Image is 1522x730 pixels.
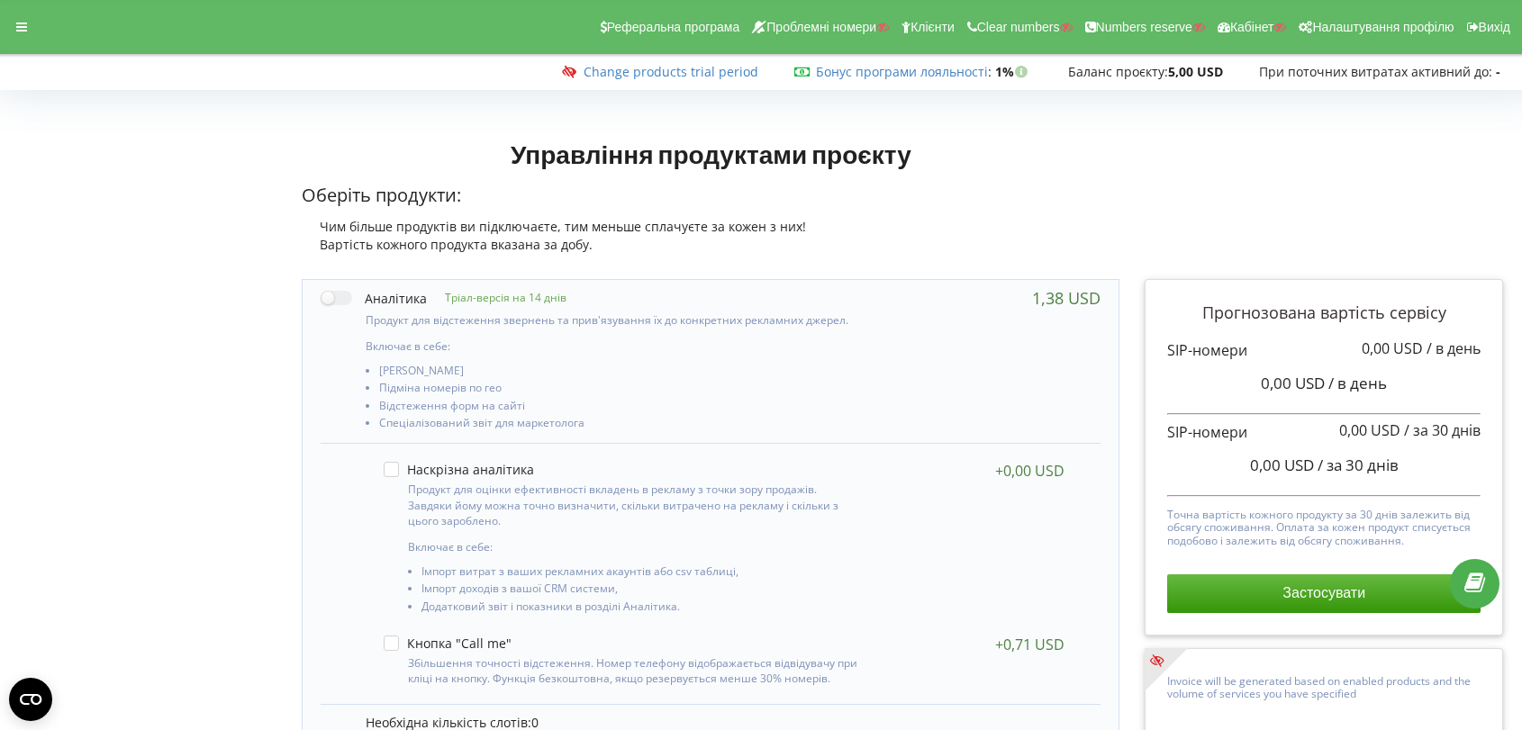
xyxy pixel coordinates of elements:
[384,462,534,477] label: Наскрізна аналітика
[421,565,860,582] li: Імпорт витрат з ваших рекламних акаунтів або csv таблиці,
[321,289,427,308] label: Аналітика
[995,63,1032,80] strong: 1%
[408,482,860,527] p: Продукт для оцінки ефективності вкладень в рекламу з точки зору продажів. Завдяки йому можна точн...
[427,290,566,305] p: Тріал-версія на 14 днів
[379,382,866,399] li: Підміна номерів по гео
[366,312,866,328] p: Продукт для відстеження звернень та прив'язування їх до конкретних рекламних джерел.
[1312,20,1454,34] span: Налаштування профілю
[1167,504,1481,547] p: Точна вартість кожного продукту за 30 днів залежить від обсягу споживання. Оплата за кожен продук...
[1328,373,1387,393] span: / в день
[1318,455,1399,475] span: / за 30 днів
[1339,420,1400,440] span: 0,00 USD
[302,218,1119,236] div: Чим більше продуктів ви підключаєте, тим меньше сплачуєте за кожен з них!
[9,678,52,721] button: Open CMP widget
[816,63,992,80] span: :
[379,417,866,434] li: Спеціалізований звіт для маркетолога
[408,539,860,554] p: Включає в себе:
[1167,671,1481,701] p: Invoice will be generated based on enabled products and the volume of services you have specified
[1167,574,1481,612] button: Застосувати
[384,635,512,651] label: Кнопка "Call me"
[1167,340,1481,361] p: SIP-номери
[1479,20,1510,34] span: Вихід
[1068,63,1168,80] span: Баланс проєкту:
[1261,373,1325,393] span: 0,00 USD
[816,63,988,80] a: Бонус програми лояльності
[1167,302,1481,325] p: Прогнозована вартість сервісу
[1259,63,1492,80] span: При поточних витратах активний до:
[408,655,860,686] p: Збільшення точності відстеження. Номер телефону відображається відвідувачу при кліці на кнопку. Ф...
[366,338,866,354] p: Включає в себе:
[1404,420,1481,440] span: / за 30 днів
[302,236,1119,254] div: Вартість кожного продукта вказана за добу.
[1168,63,1223,80] strong: 5,00 USD
[1250,455,1314,475] span: 0,00 USD
[302,183,1119,209] p: Оберіть продукти:
[1167,422,1481,443] p: SIP-номери
[1427,338,1481,358] span: / в день
[766,20,876,34] span: Проблемні номери
[421,582,860,599] li: Імпорт доходів з вашої CRM системи,
[379,365,866,382] li: [PERSON_NAME]
[421,600,860,617] li: Додатковий звіт і показники в розділі Аналітика.
[995,462,1064,480] div: +0,00 USD
[977,20,1060,34] span: Clear numbers
[607,20,740,34] span: Реферальна програма
[1096,20,1192,34] span: Numbers reserve
[1362,338,1423,358] span: 0,00 USD
[302,138,1119,170] h1: Управління продуктами проєкту
[910,20,955,34] span: Клієнти
[584,63,758,80] a: Change products trial period
[1032,289,1101,307] div: 1,38 USD
[1230,20,1274,34] span: Кабінет
[379,400,866,417] li: Відстеження форм на сайті
[1496,63,1500,80] strong: -
[995,635,1064,653] div: +0,71 USD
